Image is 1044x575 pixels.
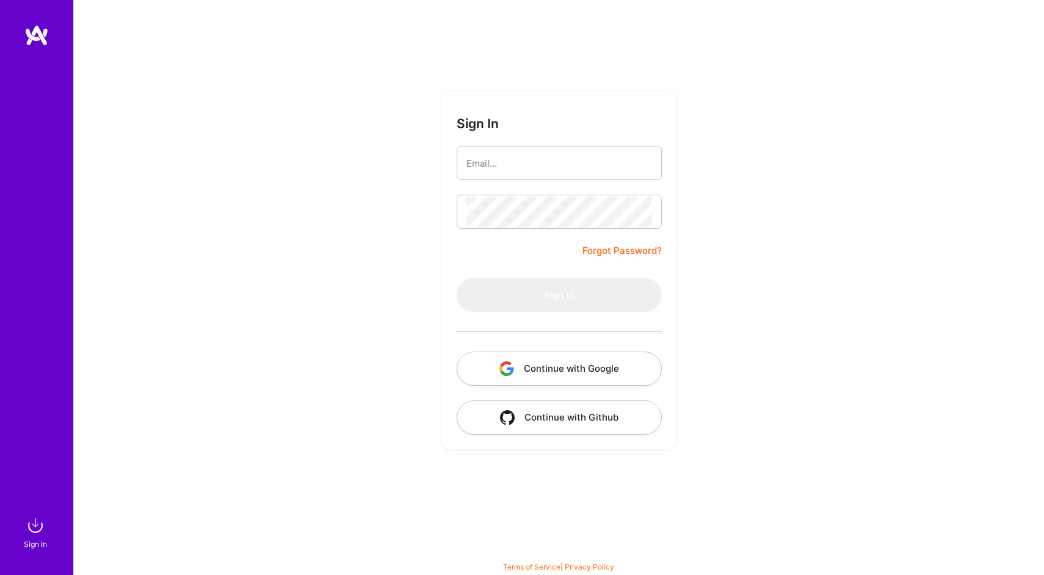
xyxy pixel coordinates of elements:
div: © 2025 ATeams Inc., All rights reserved. [73,538,1044,569]
div: Sign In [24,538,47,551]
img: sign in [23,513,48,538]
a: sign inSign In [26,513,48,551]
img: icon [499,361,514,376]
img: logo [24,24,49,46]
input: Email... [466,148,652,179]
button: Continue with Google [457,352,662,386]
a: Terms of Service [503,562,560,571]
button: Continue with Github [457,400,662,435]
a: Privacy Policy [565,562,614,571]
span: | [503,562,614,571]
button: Sign In [457,278,662,312]
img: icon [500,410,515,425]
a: Forgot Password? [582,244,662,258]
h3: Sign In [457,116,499,131]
